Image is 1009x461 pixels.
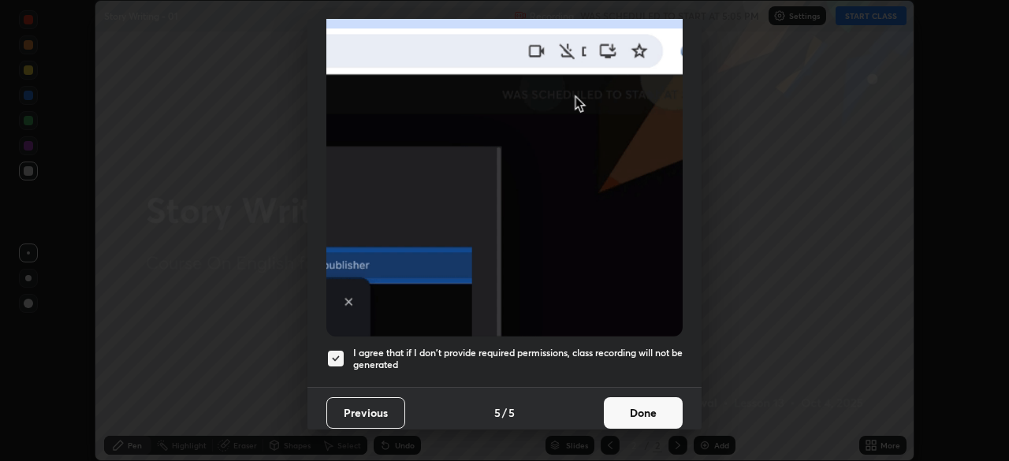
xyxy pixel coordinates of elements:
[604,397,683,429] button: Done
[353,347,683,371] h5: I agree that if I don't provide required permissions, class recording will not be generated
[502,404,507,421] h4: /
[494,404,501,421] h4: 5
[508,404,515,421] h4: 5
[326,397,405,429] button: Previous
